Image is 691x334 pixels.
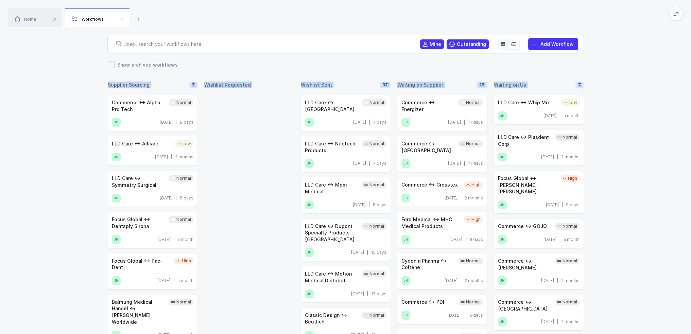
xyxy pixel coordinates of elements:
[569,100,577,105] span: Low
[173,278,175,283] span: |
[464,120,465,125] span: |
[112,194,121,203] span: JH
[498,153,507,161] span: JH
[401,118,410,127] span: JH
[373,120,386,125] span: 7 days
[367,250,368,255] span: |
[301,82,332,88] h3: Wishlist Sent
[124,41,412,48] input: Joey, search your workflows here
[564,237,580,242] span: a month
[369,182,384,187] span: Normal
[448,313,461,318] span: [DATE]
[176,100,191,105] span: Normal
[183,141,191,146] span: Low
[498,111,507,120] span: JH
[498,276,507,285] span: JH
[401,194,410,203] span: JH
[112,216,166,229] div: Focus Global ↔ Dentsply Sirona
[112,99,166,112] div: Commerce ↔ Alpha Pro Tech
[160,120,173,125] span: [DATE]
[353,120,366,125] span: [DATE]
[182,259,191,263] span: High
[401,258,455,271] div: Cydonia Pharma ↔ Coltene
[494,82,526,88] h3: Waiting on Us
[498,134,552,147] div: LLD Care ↔ Plasdent Corp
[559,113,561,118] span: |
[468,161,483,166] span: 11 days
[369,100,384,105] span: Normal
[468,120,483,125] span: 11 days
[401,99,455,112] div: Commerce ↔ Energizer
[543,237,556,242] span: [DATE]
[204,82,251,88] h3: Wishlist Requested
[369,271,384,276] span: Normal
[401,140,455,154] div: Commerce ↔ [GEOGRAPHIC_DATA]
[566,203,580,207] span: 9 days
[449,237,462,242] span: [DATE]
[112,276,121,285] span: JH
[465,278,483,283] span: 2 months
[563,224,577,229] span: Normal
[175,196,177,200] span: |
[112,235,121,244] span: JH
[465,196,483,200] span: 2 months
[465,237,467,242] span: |
[371,250,386,255] span: 15 days
[466,259,481,263] span: Normal
[155,155,168,159] span: [DATE]
[564,113,580,118] span: a month
[557,319,558,324] span: |
[401,235,410,244] span: JH
[351,292,364,296] span: [DATE]
[448,161,461,166] span: [DATE]
[305,289,314,298] span: JH
[575,82,584,88] div: 7
[477,82,487,88] div: 28
[112,153,121,161] span: JH
[305,270,359,284] div: LLD Care ↔ Motion Medical Distribut
[108,82,150,88] h3: Supplier Sourcing
[401,159,410,168] span: JH
[471,182,481,187] span: High
[173,237,175,242] span: |
[563,259,577,263] span: Normal
[541,278,554,283] span: [DATE]
[180,196,193,200] span: 8 days
[157,237,170,242] span: [DATE]
[401,216,461,229] div: Ford Medical ↔ MHC Medical Products
[546,203,559,207] span: [DATE]
[176,300,191,304] span: Normal
[541,319,554,324] span: [DATE]
[112,118,121,127] span: JH
[401,299,455,305] div: Commerce ↔ PDI
[562,203,563,207] span: |
[401,276,410,285] span: JH
[373,161,386,166] span: 7 days
[380,82,391,88] div: 37
[457,41,486,48] span: Outstanding
[448,120,461,125] span: [DATE]
[189,82,197,88] div: 7
[367,292,368,296] span: |
[371,292,386,296] span: 17 days
[369,120,370,125] span: |
[498,223,552,230] div: Commerce ↔ GOJO
[498,299,552,312] div: Commerce ↔ [GEOGRAPHIC_DATA]
[305,118,314,127] span: JH
[561,319,580,324] span: 2 months
[177,237,193,242] span: a month
[466,100,481,105] span: Normal
[471,217,481,222] span: High
[563,300,577,304] span: Normal
[353,203,366,207] span: [DATE]
[498,175,557,195] div: Focus Global ↔ [PERSON_NAME] [PERSON_NAME]
[305,140,359,154] div: LLD Care ↔ Neotech Products
[368,203,370,207] span: |
[171,155,172,159] span: |
[563,135,577,140] span: Normal
[498,235,507,244] span: JH
[305,159,314,168] span: JH
[177,278,193,283] span: a month
[463,313,465,318] span: |
[160,196,173,200] span: [DATE]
